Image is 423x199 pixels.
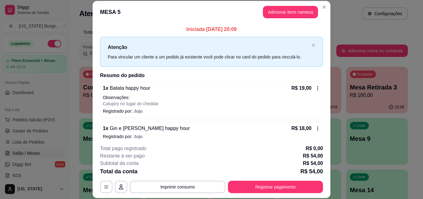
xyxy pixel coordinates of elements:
button: Registrar pagamento [228,181,323,193]
p: Registrado por: [103,108,320,114]
p: R$ 0,00 [306,145,323,152]
div: Para vincular um cliente a um pedido já existente você pode clicar no card do pedido para vinculá... [108,54,309,60]
p: R$ 54,00 [303,152,323,160]
p: Restante à ser pago [100,152,145,160]
p: 1 x [103,125,190,132]
p: Catupiry no lugar do cheddar [103,101,320,107]
p: R$ 54,00 [303,160,323,167]
p: 1 x [103,84,150,92]
span: Gin e [PERSON_NAME] happy hour [108,126,190,131]
p: Total da conta [100,167,137,176]
p: R$ 18,00 [291,125,312,132]
button: Adicionar itens namesa [263,6,318,18]
p: Atenção [108,43,309,51]
header: MESA 5 [93,1,330,23]
button: close [312,43,315,47]
button: Imprimir consumo [130,181,225,193]
p: Subtotal da conta [100,160,139,167]
span: Juju [134,134,143,139]
p: R$ 19,00 [291,84,312,92]
p: Registrado por: [103,133,320,140]
p: Iniciada [DATE] 20:09 [100,26,323,33]
span: Juju [134,109,143,114]
button: Close [319,2,329,12]
h2: Resumo do pedido [100,72,323,79]
p: Observações: [103,94,320,101]
span: Batata happy hour [108,85,150,91]
p: R$ 54,00 [300,167,323,176]
p: Total pago registrado [100,145,146,152]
